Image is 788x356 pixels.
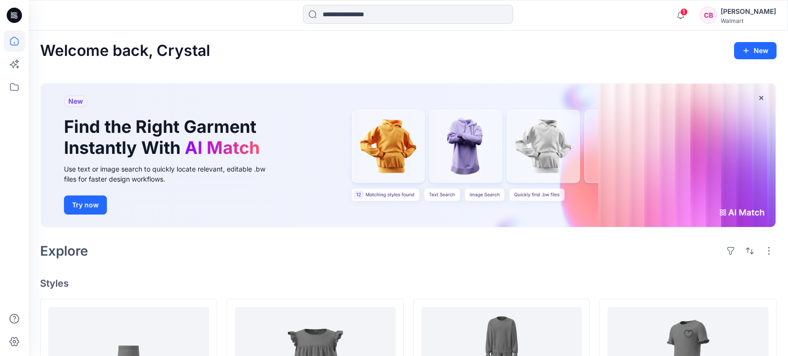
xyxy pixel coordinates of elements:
[64,164,279,184] div: Use text or image search to quickly locate relevant, editable .bw files for faster design workflows.
[700,7,717,24] div: CB
[680,8,688,16] span: 1
[40,243,88,259] h2: Explore
[185,137,260,158] span: AI Match
[64,195,107,215] button: Try now
[40,42,210,60] h2: Welcome back, Crystal
[68,96,83,107] span: New
[40,278,777,289] h4: Styles
[734,42,777,59] button: New
[721,6,776,17] div: [PERSON_NAME]
[64,117,264,158] h1: Find the Right Garment Instantly With
[721,17,776,24] div: Walmart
